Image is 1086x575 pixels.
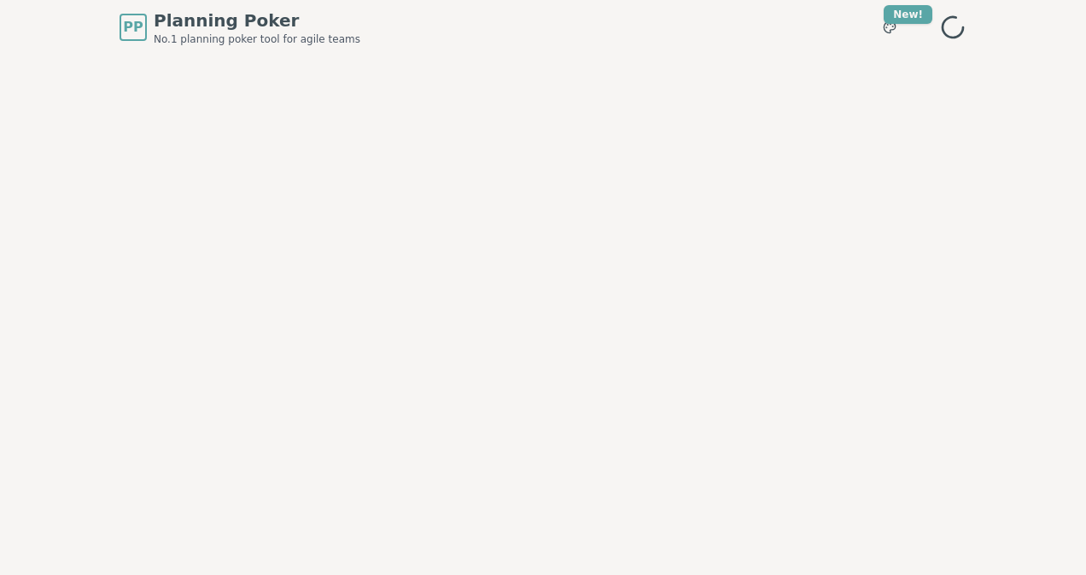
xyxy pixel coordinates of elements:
button: New! [874,12,905,43]
span: PP [123,17,143,38]
span: Planning Poker [154,9,360,32]
a: PPPlanning PokerNo.1 planning poker tool for agile teams [120,9,360,46]
span: No.1 planning poker tool for agile teams [154,32,360,46]
div: New! [884,5,932,24]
